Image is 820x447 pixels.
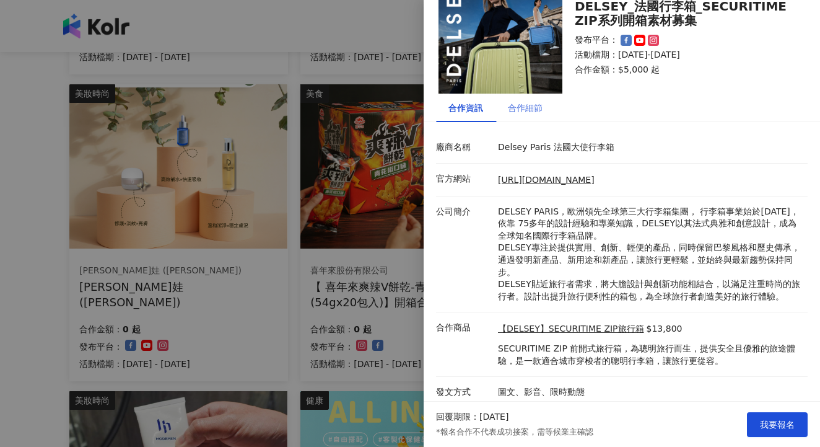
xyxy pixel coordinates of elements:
[498,343,801,367] p: SECURITIME ZIP 前開式旅行箱，為聰明旅行而生，提供安全且優雅的旅途體驗，是一款適合城市穿梭者的聰明行李箱，讓旅行更從容。
[436,206,492,218] p: 公司簡介
[436,141,492,154] p: 廠商名稱
[575,49,793,61] p: 活動檔期：[DATE]-[DATE]
[498,386,801,399] p: 圖文、影音、限時動態
[747,412,808,437] button: 我要報名
[498,323,644,335] a: 【DELSEY】SECURITIME ZIP旅行箱
[436,386,492,399] p: 發文方式
[760,420,795,430] span: 我要報名
[575,34,618,46] p: 發布平台：
[436,322,492,334] p: 合作商品
[498,206,801,303] p: DELSEY PARIS，歐洲領先全球第三大行李箱集團， 行李箱事業始於[DATE]，依靠 75多年的設計經驗和專業知識，DELSEY以其法式典雅和創意設計，成為全球知名國際行李箱品牌。 DEL...
[498,175,595,185] a: [URL][DOMAIN_NAME]
[508,101,543,115] div: 合作細節
[436,411,508,423] p: 回覆期限：[DATE]
[436,173,492,185] p: 官方網站
[448,101,483,115] div: 合作資訊
[575,64,793,76] p: 合作金額： $5,000 起
[647,323,683,335] p: $13,800
[498,141,801,154] p: Delsey Paris 法國大使行李箱
[436,427,593,438] p: *報名合作不代表成功接案，需等候業主確認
